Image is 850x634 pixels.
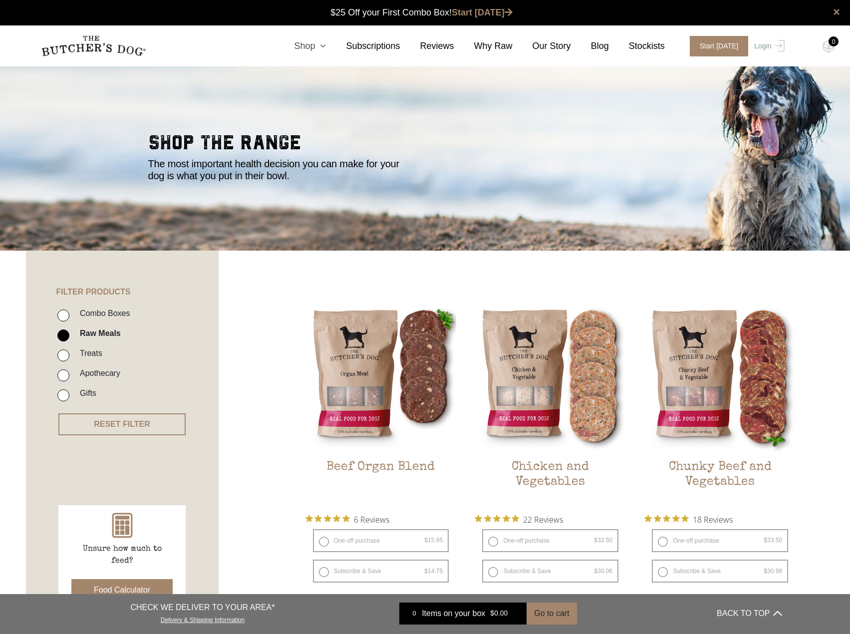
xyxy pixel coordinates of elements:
[422,608,485,620] span: Items on your box
[407,609,422,619] div: 0
[482,529,618,552] label: One-off purchase
[452,7,513,17] a: Start [DATE]
[594,568,612,575] bdi: 30.06
[424,568,443,575] bdi: 14.75
[75,346,102,360] label: Treats
[274,39,326,53] a: Shop
[313,529,449,552] label: One-off purchase
[130,602,275,614] p: CHECK WE DELIVER TO YOUR AREA*
[75,366,120,380] label: Apothecary
[305,512,389,527] button: Rated 5 out of 5 stars from 6 reviews. Jump to reviews.
[424,537,443,544] bdi: 15.95
[313,560,449,583] label: Subscribe & Save
[644,512,733,527] button: Rated 5 out of 5 stars from 18 reviews. Jump to reviews.
[305,301,457,507] a: Beef Organ BlendBeef Organ Blend
[717,602,782,626] button: BACK TO TOP
[523,512,563,527] span: 22 Reviews
[527,603,576,625] button: Go to cart
[490,610,508,618] bdi: 0.00
[609,39,665,53] a: Stockists
[752,36,784,56] a: Login
[594,537,597,544] span: $
[475,301,626,452] img: Chicken and Vegetables
[644,301,796,507] a: Chunky Beef and VegetablesChunky Beef and Vegetables
[148,133,702,158] h2: shop the range
[823,40,835,53] img: TBD_Cart-Empty.png
[764,537,767,544] span: $
[71,579,173,601] button: Food Calculator
[58,413,186,435] button: RESET FILTER
[75,307,130,320] label: Combo Boxes
[833,6,840,18] a: close
[594,537,612,544] bdi: 32.50
[424,537,428,544] span: $
[399,603,527,625] a: 0 Items on your box $0.00
[764,537,782,544] bdi: 33.50
[72,543,172,567] p: Unsure how much to feed?
[652,529,788,552] label: One-off purchase
[161,614,245,624] a: Delivery & Shipping Information
[829,36,839,46] div: 0
[424,568,428,575] span: $
[764,568,782,575] bdi: 30.99
[148,158,413,182] p: The most important health decision you can make for your dog is what you put in their bowl.
[75,326,121,340] label: Raw Meals
[690,36,749,56] span: Start [DATE]
[490,610,494,618] span: $
[594,568,597,575] span: $
[475,512,563,527] button: Rated 4.9 out of 5 stars from 22 reviews. Jump to reviews.
[75,386,96,400] label: Gifts
[475,301,626,507] a: Chicken and VegetablesChicken and Vegetables
[475,460,626,507] h2: Chicken and Vegetables
[400,39,454,53] a: Reviews
[454,39,513,53] a: Why Raw
[680,36,752,56] a: Start [DATE]
[764,568,767,575] span: $
[652,560,788,583] label: Subscribe & Save
[693,512,733,527] span: 18 Reviews
[326,39,400,53] a: Subscriptions
[571,39,609,53] a: Blog
[513,39,571,53] a: Our Story
[26,251,219,297] h4: FILTER PRODUCTS
[644,301,796,452] img: Chunky Beef and Vegetables
[482,560,618,583] label: Subscribe & Save
[644,460,796,507] h2: Chunky Beef and Vegetables
[305,301,457,452] img: Beef Organ Blend
[354,512,389,527] span: 6 Reviews
[305,460,457,507] h2: Beef Organ Blend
